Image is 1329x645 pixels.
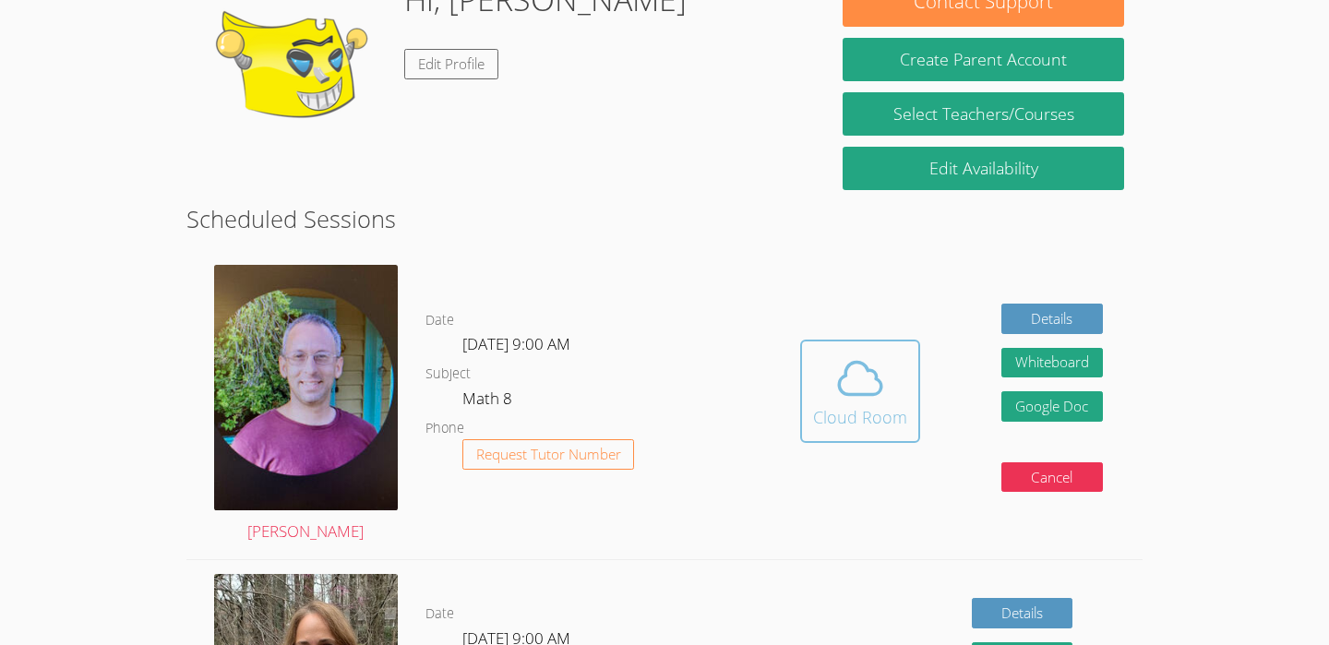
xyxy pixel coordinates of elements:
button: Cloud Room [800,340,920,443]
a: Edit Profile [404,49,498,79]
dt: Subject [425,363,471,386]
h2: Scheduled Sessions [186,201,1143,236]
button: Request Tutor Number [462,439,635,470]
button: Create Parent Account [843,38,1123,81]
button: Whiteboard [1001,348,1103,378]
a: Edit Availability [843,147,1123,190]
span: Request Tutor Number [476,448,621,461]
a: Details [1001,304,1103,334]
span: [DATE] 9:00 AM [462,333,570,354]
dd: Math 8 [462,386,516,417]
a: Select Teachers/Courses [843,92,1123,136]
a: Details [972,598,1073,628]
a: Google Doc [1001,391,1103,422]
div: Cloud Room [813,404,907,430]
button: Cancel [1001,462,1103,493]
dt: Date [425,603,454,626]
dt: Phone [425,417,464,440]
a: [PERSON_NAME] [214,265,398,544]
dt: Date [425,309,454,332]
img: avatar.png [214,265,398,510]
